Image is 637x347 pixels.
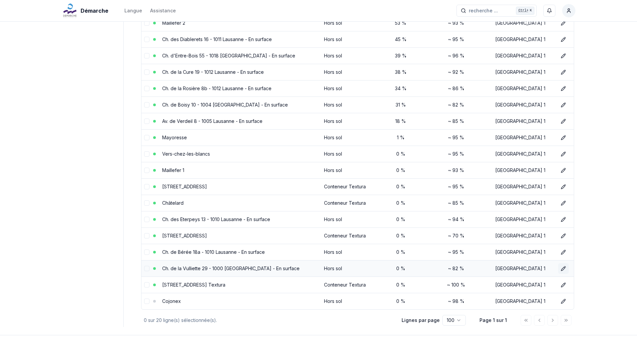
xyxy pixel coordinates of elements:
[162,282,225,288] a: [STREET_ADDRESS] Textura
[144,217,149,222] button: select-row
[384,69,417,75] div: 38 %
[162,216,270,222] a: Ch. des Eterpeys 13 - 1010 Lausanne - En surface
[321,15,381,31] td: Hors sol
[321,260,381,277] td: Hors sol
[423,265,490,272] div: ~ 82 %
[144,135,149,140] button: select-row
[162,102,288,108] a: Ch. de Boisy 10 - 1004 [GEOGRAPHIC_DATA] - En surface
[162,20,185,26] a: Maillefer 2
[423,118,490,125] div: ~ 85 %
[321,211,381,227] td: Hors sol
[423,249,490,255] div: ~ 95 %
[144,299,149,304] button: select-row
[493,277,555,293] td: [GEOGRAPHIC_DATA] 1
[321,80,381,97] td: Hors sol
[423,36,490,43] div: ~ 95 %
[384,232,417,239] div: 0 %
[423,200,490,206] div: ~ 85 %
[384,167,417,174] div: 0 %
[423,85,490,92] div: ~ 86 %
[384,36,417,43] div: 45 %
[384,200,417,206] div: 0 %
[144,151,149,157] button: select-row
[423,102,490,108] div: ~ 82 %
[124,7,142,15] button: Langue
[162,249,265,255] a: Ch. de Bérée 18a - 1010 Lausanne - En surface
[81,7,108,15] span: Démarche
[493,178,555,195] td: [GEOGRAPHIC_DATA] 1
[493,195,555,211] td: [GEOGRAPHIC_DATA] 1
[384,134,417,141] div: 1 %
[423,298,490,305] div: ~ 98 %
[384,151,417,157] div: 0 %
[162,184,207,189] a: [STREET_ADDRESS]
[162,266,300,271] a: Ch. de la Vulliette 29 - 1000 [GEOGRAPHIC_DATA] - En surface
[493,146,555,162] td: [GEOGRAPHIC_DATA] 1
[144,102,149,108] button: select-row
[493,227,555,244] td: [GEOGRAPHIC_DATA] 1
[162,298,181,304] a: Cojonex
[493,31,555,47] td: [GEOGRAPHIC_DATA] 1
[144,233,149,238] button: select-row
[162,167,184,173] a: Maillefer 1
[493,129,555,146] td: [GEOGRAPHIC_DATA] 1
[162,69,264,75] a: Ch. de la Cure 19 - 1012 Lausanne - En surface
[384,216,417,223] div: 0 %
[423,134,490,141] div: ~ 95 %
[321,129,381,146] td: Hors sol
[423,52,490,59] div: ~ 96 %
[162,118,262,124] a: Av. de Verdeil 8 - 1005 Lausanne - En surface
[384,298,417,305] div: 0 %
[384,183,417,190] div: 0 %
[144,168,149,173] button: select-row
[384,52,417,59] div: 39 %
[321,227,381,244] td: Conteneur Textura
[456,5,537,17] button: recherche ...Ctrl+K
[321,97,381,113] td: Hors sol
[62,3,78,19] img: Démarche Logo
[144,86,149,91] button: select-row
[493,162,555,178] td: [GEOGRAPHIC_DATA] 1
[423,282,490,288] div: ~ 100 %
[321,162,381,178] td: Hors sol
[384,282,417,288] div: 0 %
[384,85,417,92] div: 34 %
[423,232,490,239] div: ~ 70 %
[493,113,555,129] td: [GEOGRAPHIC_DATA] 1
[493,64,555,80] td: [GEOGRAPHIC_DATA] 1
[144,69,149,75] button: select-row
[384,118,417,125] div: 18 %
[144,266,149,271] button: select-row
[144,200,149,206] button: select-row
[321,277,381,293] td: Conteneur Textura
[162,36,272,42] a: Ch. des Diablerets 16 - 1011 Lausanne - En surface
[162,200,184,206] a: Châtelard
[423,216,490,223] div: ~ 94 %
[423,183,490,190] div: ~ 95 %
[423,167,490,174] div: ~ 93 %
[144,37,149,42] button: select-row
[321,113,381,129] td: Hors sol
[423,20,490,26] div: ~ 93 %
[144,119,149,124] button: select-row
[384,249,417,255] div: 0 %
[321,178,381,195] td: Conteneur Textura
[402,317,440,324] p: Lignes par page
[162,233,207,238] a: [STREET_ADDRESS]
[469,7,498,14] span: recherche ...
[321,195,381,211] td: Conteneur Textura
[493,80,555,97] td: [GEOGRAPHIC_DATA] 1
[62,7,111,15] a: Démarche
[321,31,381,47] td: Hors sol
[384,265,417,272] div: 0 %
[162,85,272,91] a: Ch. de la Rosière 8b - 1012 Lausanne - En surface
[162,135,187,140] a: Mayoresse
[493,244,555,260] td: [GEOGRAPHIC_DATA] 1
[144,184,149,189] button: select-row
[493,211,555,227] td: [GEOGRAPHIC_DATA] 1
[162,53,295,58] a: Ch. d'Entre-Bois 55 - 1018 [GEOGRAPHIC_DATA] - En surface
[321,146,381,162] td: Hors sol
[321,64,381,80] td: Hors sol
[321,47,381,64] td: Hors sol
[144,20,149,26] button: select-row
